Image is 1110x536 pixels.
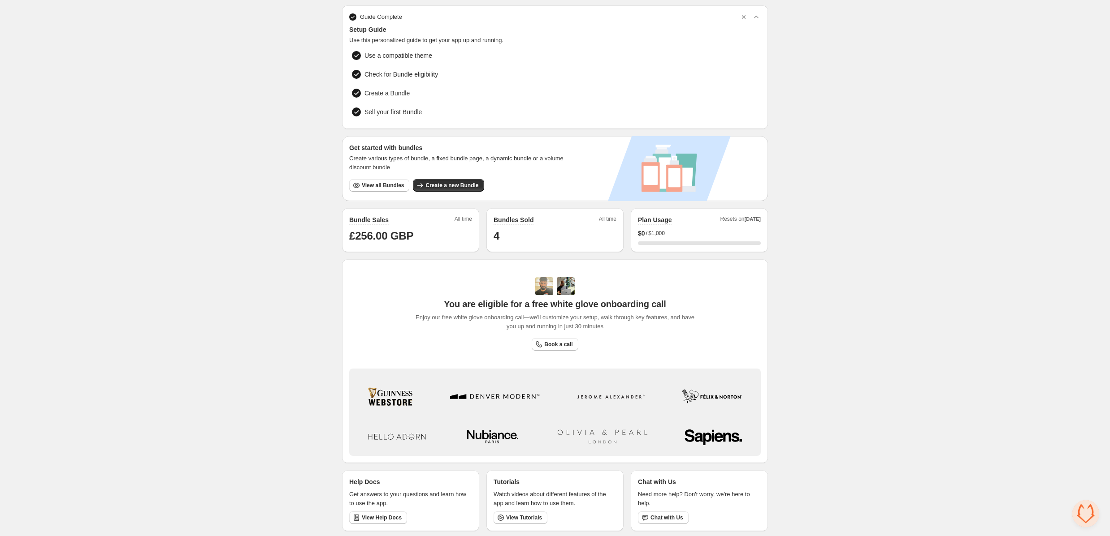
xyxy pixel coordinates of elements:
[364,89,410,98] span: Create a Bundle
[494,511,547,524] a: View Tutorials
[349,477,380,486] p: Help Docs
[650,514,683,521] span: Chat with Us
[364,70,438,79] span: Check for Bundle eligibility
[638,511,689,524] button: Chat with Us
[349,179,409,192] button: View all Bundles
[506,514,542,521] span: View Tutorials
[349,25,761,34] span: Setup Guide
[411,313,699,331] span: Enjoy our free white glove onboarding call—we'll customize your setup, walk through key features,...
[413,179,484,192] button: Create a new Bundle
[720,215,761,225] span: Resets on
[349,215,389,224] h2: Bundle Sales
[638,229,761,238] div: /
[349,36,761,45] span: Use this personalized guide to get your app up and running.
[444,299,666,309] span: You are eligible for a free white glove onboarding call
[638,229,645,238] span: $ 0
[349,229,472,243] h1: £256.00 GBP
[544,341,572,348] span: Book a call
[599,215,616,225] span: All time
[349,490,472,508] p: Get answers to your questions and learn how to use the app.
[648,230,665,237] span: $1,000
[557,277,575,295] img: Prakhar
[364,51,432,60] span: Use a compatible theme
[745,216,761,222] span: [DATE]
[364,107,422,116] span: Sell your first Bundle
[425,182,478,189] span: Create a new Bundle
[638,477,676,486] p: Chat with Us
[362,182,404,189] span: View all Bundles
[638,490,761,508] p: Need more help? Don't worry, we're here to help.
[494,477,520,486] p: Tutorials
[455,215,472,225] span: All time
[494,490,616,508] p: Watch videos about different features of the app and learn how to use them.
[362,514,402,521] span: View Help Docs
[1072,500,1099,527] div: Open chat
[349,143,572,152] h3: Get started with bundles
[349,511,407,524] a: View Help Docs
[494,229,616,243] h1: 4
[638,215,672,224] h2: Plan Usage
[535,277,553,295] img: Adi
[532,338,578,351] a: Book a call
[360,13,402,21] span: Guide Complete
[349,154,572,172] span: Create various types of bundle, a fixed bundle page, a dynamic bundle or a volume discount bundle
[494,215,533,224] h2: Bundles Sold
